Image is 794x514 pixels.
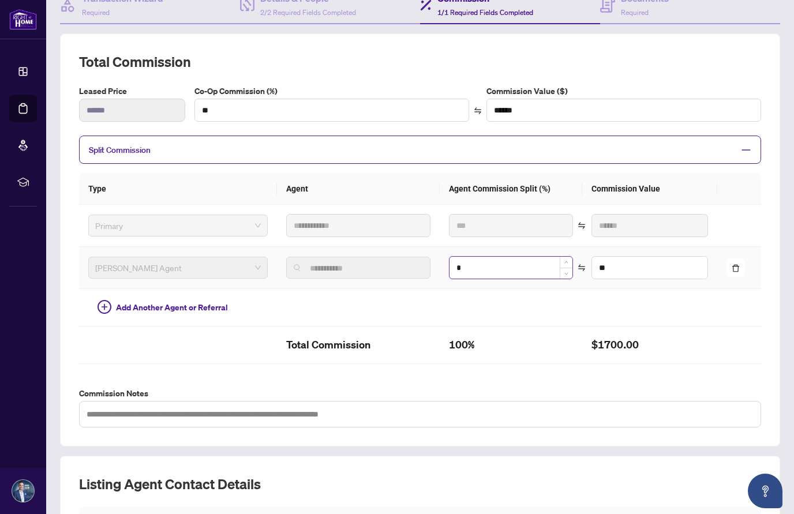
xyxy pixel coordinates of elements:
span: plus-circle [98,300,111,314]
span: delete [732,264,740,272]
h2: Total Commission [286,336,430,354]
span: up [564,260,568,264]
h2: 100% [449,336,572,354]
span: down [564,272,568,276]
span: 2/2 Required Fields Completed [260,8,356,17]
th: Agent Commission Split (%) [440,173,582,205]
span: RAHR Agent [95,259,261,276]
h2: $1700.00 [591,336,709,354]
h2: Total Commission [79,52,761,71]
span: swap [474,107,482,115]
label: Co-Op Commission (%) [194,85,469,97]
th: Agent [277,173,440,205]
div: Split Commission [79,136,761,164]
h2: Listing Agent Contact Details [79,475,761,493]
span: Decrease Value [560,268,572,279]
label: Leased Price [79,85,185,97]
span: swap [578,222,586,230]
img: Profile Icon [12,480,34,502]
th: Commission Value [582,173,718,205]
span: Increase Value [560,257,572,268]
span: Required [621,8,649,17]
button: Add Another Agent or Referral [88,298,237,317]
label: Commission Notes [79,387,761,400]
th: Type [79,173,277,205]
span: Split Commission [89,145,151,155]
button: Open asap [748,474,782,508]
label: Commission Value ($) [486,85,761,97]
span: swap [578,264,586,272]
span: minus [741,145,751,155]
img: search_icon [294,264,301,271]
img: logo [9,9,37,30]
span: Primary [95,217,261,234]
span: Add Another Agent or Referral [116,301,228,314]
span: 1/1 Required Fields Completed [437,8,533,17]
span: Required [82,8,110,17]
